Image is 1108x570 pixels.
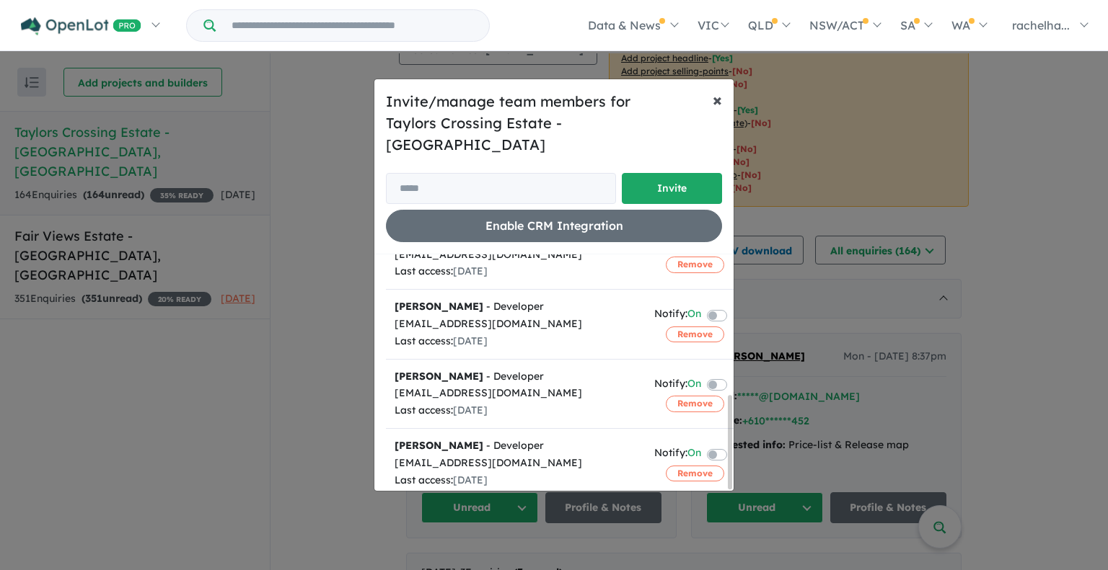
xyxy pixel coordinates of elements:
[453,473,488,486] span: [DATE]
[395,368,637,386] div: - Developer
[622,173,722,204] button: Invite
[395,370,483,383] strong: [PERSON_NAME]
[453,264,488,277] span: [DATE]
[687,445,701,464] span: On
[395,439,483,452] strong: [PERSON_NAME]
[395,455,637,472] div: [EMAIL_ADDRESS][DOMAIN_NAME]
[713,89,722,110] span: ×
[219,10,486,41] input: Try estate name, suburb, builder or developer
[395,246,637,264] div: [EMAIL_ADDRESS][DOMAIN_NAME]
[666,466,724,481] button: Remove
[21,17,141,35] img: Openlot PRO Logo White
[687,375,701,395] span: On
[666,326,724,342] button: Remove
[687,306,701,325] span: On
[386,91,722,156] h5: Invite/manage team members for Taylors Crossing Estate - [GEOGRAPHIC_DATA]
[453,334,488,347] span: [DATE]
[654,445,701,464] div: Notify:
[395,298,637,316] div: - Developer
[654,375,701,395] div: Notify:
[666,257,724,272] button: Remove
[395,300,483,313] strong: [PERSON_NAME]
[666,396,724,411] button: Remove
[395,316,637,333] div: [EMAIL_ADDRESS][DOMAIN_NAME]
[453,404,488,417] span: [DATE]
[395,437,637,455] div: - Developer
[395,333,637,350] div: Last access:
[1012,18,1070,32] span: rachelha...
[395,402,637,419] div: Last access:
[395,472,637,489] div: Last access:
[395,263,637,280] div: Last access:
[654,306,701,325] div: Notify:
[395,385,637,402] div: [EMAIL_ADDRESS][DOMAIN_NAME]
[386,210,722,242] button: Enable CRM Integration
